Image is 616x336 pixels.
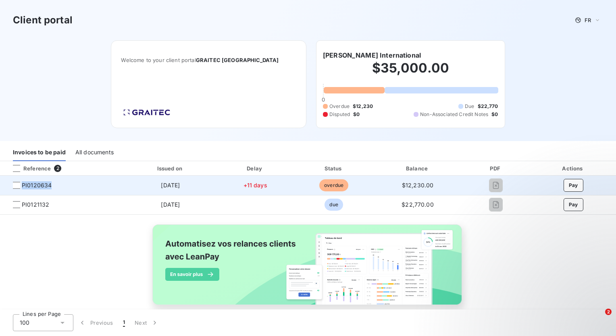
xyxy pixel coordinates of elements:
span: [DATE] [161,182,180,189]
span: $12,230 [353,103,373,110]
h3: Client portal [13,13,73,27]
h2: $35,000.00 [323,60,498,84]
img: Company logo [121,107,173,118]
span: $0 [491,111,498,118]
div: Balance [376,164,460,172]
button: Pay [564,198,583,211]
span: Non-Associated Credit Notes [420,111,488,118]
button: Next [130,314,164,331]
iframe: Intercom notifications message [455,258,616,314]
span: $12,230.00 [402,182,434,189]
span: GRAITEC [GEOGRAPHIC_DATA] [196,57,279,63]
div: Issued on [126,164,215,172]
span: [DATE] [161,201,180,208]
button: 1 [118,314,130,331]
span: $22,770 [478,103,498,110]
button: Previous [73,314,118,331]
span: $22,770.00 [402,201,434,208]
span: Disputed [329,111,350,118]
span: FR [585,17,591,23]
div: Reference [6,165,51,172]
span: 1 [123,319,125,327]
div: PDF [463,164,529,172]
span: Due [465,103,474,110]
div: All documents [75,144,114,161]
span: 100 [20,319,29,327]
span: $0 [353,111,360,118]
div: Invoices to be paid [13,144,66,161]
iframe: Intercom live chat [589,309,608,328]
h6: [PERSON_NAME] International [323,50,421,60]
span: overdue [319,179,348,191]
span: 2 [54,165,61,172]
div: Actions [532,164,614,172]
div: Delay [219,164,292,172]
div: Status [296,164,373,172]
span: Overdue [329,103,350,110]
img: banner [145,220,471,319]
span: due [325,199,343,211]
span: 0 [322,96,325,103]
button: Pay [564,179,583,192]
span: 2 [605,309,612,315]
span: Welcome to your client portal [121,57,296,63]
span: PI0121132 [22,201,49,209]
span: PI0120634 [22,181,52,189]
span: +11 days [243,182,267,189]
